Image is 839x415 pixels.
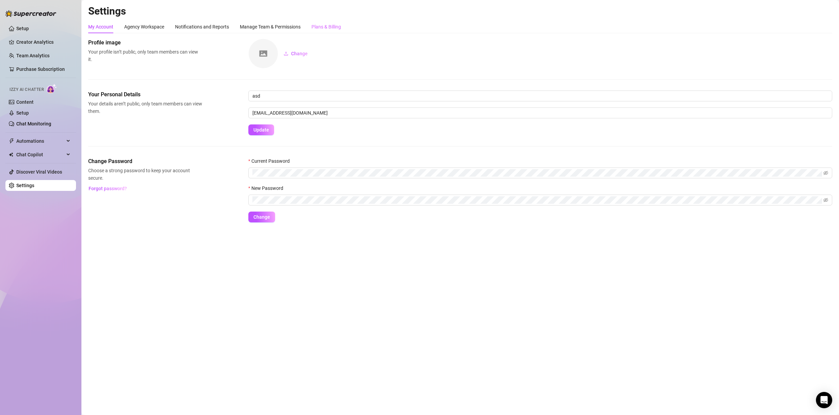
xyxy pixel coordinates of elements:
[9,86,44,93] span: Izzy AI Chatter
[16,183,34,188] a: Settings
[46,84,57,94] img: AI Chatter
[9,152,13,157] img: Chat Copilot
[823,198,828,202] span: eye-invisible
[89,186,127,191] span: Forgot password?
[16,66,65,72] a: Purchase Subscription
[291,51,308,56] span: Change
[124,23,164,31] div: Agency Workspace
[252,169,822,177] input: Current Password
[88,167,202,182] span: Choose a strong password to keep your account secure.
[88,5,832,18] h2: Settings
[823,171,828,175] span: eye-invisible
[16,99,34,105] a: Content
[311,23,341,31] div: Plans & Billing
[16,26,29,31] a: Setup
[249,39,278,68] img: square-placeholder.png
[253,214,270,220] span: Change
[88,23,113,31] div: My Account
[248,184,288,192] label: New Password
[88,39,202,47] span: Profile image
[16,136,64,146] span: Automations
[175,23,229,31] div: Notifications and Reports
[16,149,64,160] span: Chat Copilot
[88,100,202,115] span: Your details aren’t public, only team members can view them.
[16,169,62,175] a: Discover Viral Videos
[278,48,313,59] button: Change
[284,51,288,56] span: upload
[252,196,822,204] input: New Password
[816,392,832,408] div: Open Intercom Messenger
[16,53,50,58] a: Team Analytics
[16,37,71,47] a: Creator Analytics
[248,107,832,118] input: Enter new email
[9,138,14,144] span: thunderbolt
[88,48,202,63] span: Your profile isn’t public, only team members can view it.
[16,110,29,116] a: Setup
[253,127,269,133] span: Update
[248,124,274,135] button: Update
[88,91,202,99] span: Your Personal Details
[16,121,51,126] a: Chat Monitoring
[88,183,127,194] button: Forgot password?
[248,157,294,165] label: Current Password
[88,157,202,165] span: Change Password
[248,91,832,101] input: Enter name
[240,23,301,31] div: Manage Team & Permissions
[5,10,56,17] img: logo-BBDzfeDw.svg
[248,212,275,222] button: Change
